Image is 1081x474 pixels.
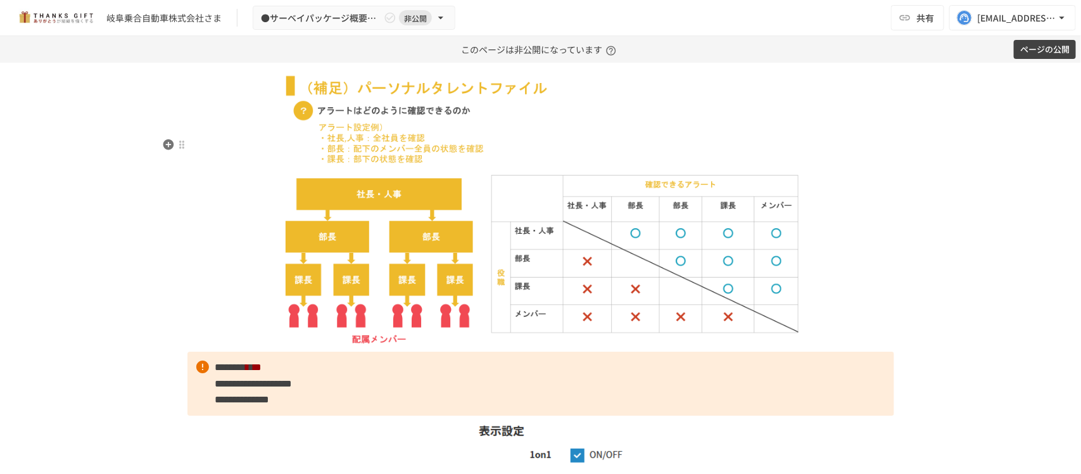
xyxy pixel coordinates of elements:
img: mMP1OxWUAhQbsRWCurg7vIHe5HqDpP7qZo7fRoNLXQh [15,8,96,28]
p: このページは非公開になっています [461,36,620,63]
div: [EMAIL_ADDRESS][DOMAIN_NAME] [977,10,1056,26]
div: 岐阜乗合自動車株式会社さま [106,11,222,25]
button: ページの公開 [1014,40,1076,60]
span: 非公開 [399,11,432,25]
button: ●サーベイパッケージ概要ページ非公開 [253,6,455,30]
img: D3eKx02LookWPVRrrfOWYcWfVLCBLva3UEhAJ20292B [275,74,806,346]
span: ●サーベイパッケージ概要ページ [261,10,381,26]
button: 共有 [891,5,944,30]
button: [EMAIL_ADDRESS][DOMAIN_NAME] [949,5,1076,30]
span: 共有 [916,11,934,25]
